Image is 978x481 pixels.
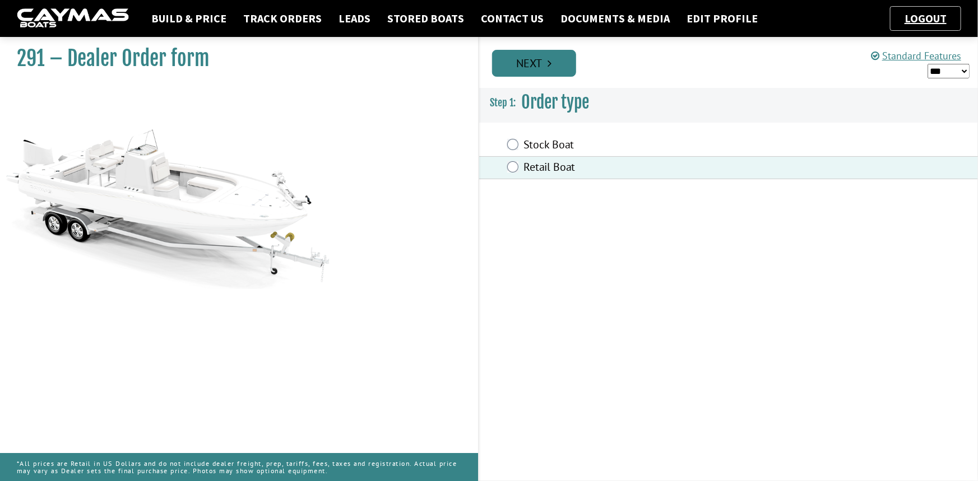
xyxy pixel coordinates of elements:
a: Next [492,50,576,77]
a: Logout [899,11,952,25]
a: Contact Us [475,11,549,26]
a: Track Orders [238,11,327,26]
a: Edit Profile [681,11,763,26]
a: Leads [333,11,376,26]
label: Stock Boat [524,138,796,154]
a: Build & Price [146,11,232,26]
label: Retail Boat [524,160,796,176]
a: Documents & Media [555,11,675,26]
a: Stored Boats [382,11,470,26]
p: *All prices are Retail in US Dollars and do not include dealer freight, prep, tariffs, fees, taxe... [17,454,461,480]
h1: 291 – Dealer Order form [17,46,450,71]
img: caymas-dealer-connect-2ed40d3bc7270c1d8d7ffb4b79bf05adc795679939227970def78ec6f6c03838.gif [17,8,129,29]
a: Standard Features [871,49,961,62]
